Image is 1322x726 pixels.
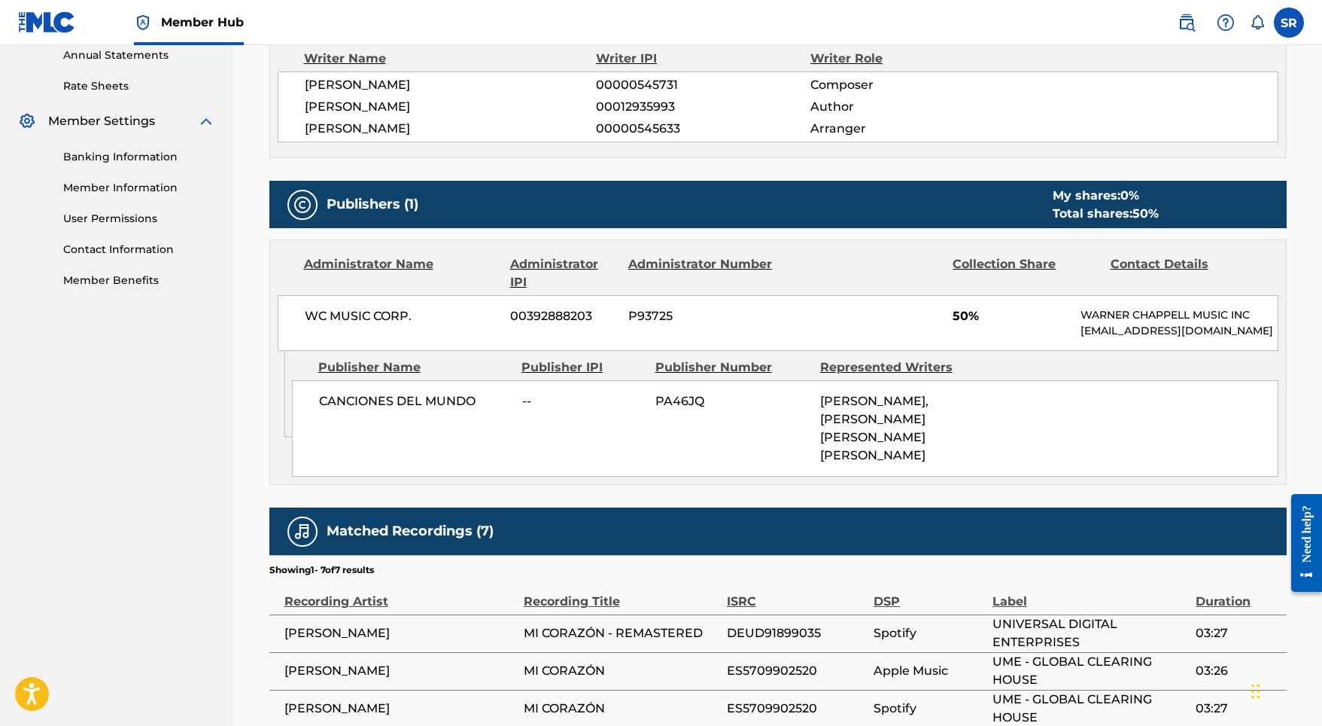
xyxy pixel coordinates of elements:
span: [PERSON_NAME] [284,700,516,718]
span: Composer [810,76,1005,94]
span: 00392888203 [510,307,617,325]
span: 03:26 [1196,662,1278,680]
img: Publishers [293,196,312,214]
div: Total shares: [1053,205,1159,223]
iframe: Chat Widget [1247,654,1322,726]
div: Publisher IPI [521,358,644,377]
div: Administrator IPI [510,255,617,291]
span: 50 % [1132,206,1159,221]
h5: Matched Recordings (7) [327,523,494,540]
div: DSP [874,577,985,611]
div: Administrator Number [628,255,774,291]
span: P93725 [628,307,774,325]
img: Matched Recordings [293,523,312,541]
span: DEUD91899035 [727,624,866,642]
span: 00012935993 [596,98,810,116]
div: Label [992,577,1188,611]
span: [PERSON_NAME] [284,662,516,680]
span: Author [810,98,1005,116]
img: expand [197,112,215,130]
span: -- [522,392,644,410]
span: ES5709902520 [727,700,866,718]
img: help [1217,14,1235,32]
a: Contact Information [63,242,215,258]
div: Contact Details [1111,255,1257,291]
img: search [1178,14,1196,32]
span: 00000545633 [596,120,810,138]
a: Public Search [1172,8,1202,38]
span: 0 % [1120,188,1139,203]
span: MI CORAZÓN [524,662,719,680]
span: PA46JQ [655,392,809,410]
h5: Publishers (1) [327,196,418,213]
div: Collection Share [953,255,1099,291]
p: Showing 1 - 7 of 7 results [269,563,374,577]
div: ISRC [727,577,866,611]
div: Recording Artist [284,577,516,611]
span: UNIVERSAL DIGITAL ENTERPRISES [992,615,1188,651]
span: WC MUSIC CORP. [305,307,500,325]
div: Notifications [1250,15,1265,30]
img: Member Settings [18,112,36,130]
div: Writer Name [304,50,597,68]
iframe: Resource Center [1280,481,1322,606]
span: Member Hub [161,14,244,31]
div: My shares: [1053,187,1159,205]
a: User Permissions [63,211,215,227]
span: ES5709902520 [727,662,866,680]
div: Recording Title [524,577,719,611]
a: Member Benefits [63,273,215,288]
span: 50% [953,307,1069,325]
span: 03:27 [1196,700,1278,718]
div: Publisher Name [318,358,510,377]
a: Rate Sheets [63,78,215,94]
span: Spotify [874,700,985,718]
span: UME - GLOBAL CLEARING HOUSE [992,653,1188,689]
div: Represented Writers [820,358,974,377]
div: Drag [1251,669,1260,714]
span: Arranger [810,120,1005,138]
span: MI CORAZÓN - REMASTERED [524,624,719,642]
div: Duration [1196,577,1278,611]
div: Help [1211,8,1241,38]
span: [PERSON_NAME] [305,98,597,116]
div: User Menu [1274,8,1304,38]
span: 00000545731 [596,76,810,94]
p: [EMAIL_ADDRESS][DOMAIN_NAME] [1080,323,1277,339]
span: Apple Music [874,662,985,680]
span: CANCIONES DEL MUNDO [319,392,511,410]
div: Administrator Name [304,255,499,291]
span: MI CORAZÓN [524,700,719,718]
div: Publisher Number [655,358,809,377]
a: Annual Statements [63,47,215,63]
span: [PERSON_NAME] [284,624,516,642]
div: Writer Role [810,50,1005,68]
img: Top Rightsholder [134,14,152,32]
span: [PERSON_NAME] [305,120,597,138]
p: WARNER CHAPPELL MUSIC INC [1080,307,1277,323]
span: Member Settings [48,112,155,130]
img: MLC Logo [18,11,76,33]
a: Banking Information [63,149,215,165]
span: [PERSON_NAME], [PERSON_NAME] [PERSON_NAME] [PERSON_NAME] [820,394,928,462]
div: Writer IPI [596,50,810,68]
a: Member Information [63,180,215,196]
span: [PERSON_NAME] [305,76,597,94]
span: Spotify [874,624,985,642]
span: 03:27 [1196,624,1278,642]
